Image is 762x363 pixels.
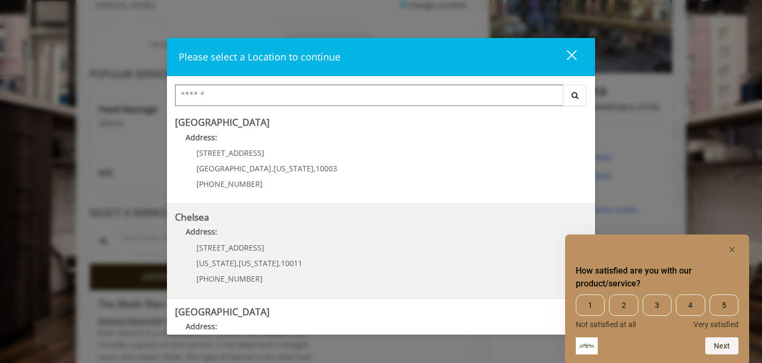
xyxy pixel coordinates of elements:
[175,85,563,106] input: Search Center
[576,320,636,329] span: Not satisfied at all
[271,163,273,173] span: ,
[186,321,217,331] b: Address:
[175,116,270,128] b: [GEOGRAPHIC_DATA]
[179,50,340,63] span: Please select a Location to continue
[196,148,264,158] span: [STREET_ADDRESS]
[576,294,605,316] span: 1
[316,163,337,173] span: 10003
[175,85,587,111] div: Center Select
[196,274,263,284] span: [PHONE_NUMBER]
[569,92,581,99] i: Search button
[694,320,738,329] span: Very satisfied
[196,179,263,189] span: [PHONE_NUMBER]
[643,294,672,316] span: 3
[237,258,239,268] span: ,
[186,226,217,237] b: Address:
[676,294,705,316] span: 4
[196,243,264,253] span: [STREET_ADDRESS]
[710,294,738,316] span: 5
[547,46,583,68] button: close dialog
[175,210,209,223] b: Chelsea
[239,258,279,268] span: [US_STATE]
[314,163,316,173] span: ,
[554,49,576,65] div: close dialog
[281,258,302,268] span: 10011
[576,264,738,290] h2: How satisfied are you with our product/service? Select an option from 1 to 5, with 1 being Not sa...
[576,294,738,329] div: How satisfied are you with our product/service? Select an option from 1 to 5, with 1 being Not sa...
[196,163,271,173] span: [GEOGRAPHIC_DATA]
[175,305,270,318] b: [GEOGRAPHIC_DATA]
[273,163,314,173] span: [US_STATE]
[186,132,217,142] b: Address:
[576,243,738,354] div: How satisfied are you with our product/service? Select an option from 1 to 5, with 1 being Not sa...
[279,258,281,268] span: ,
[196,258,237,268] span: [US_STATE]
[609,294,638,316] span: 2
[726,243,738,256] button: Hide survey
[705,337,738,354] button: Next question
